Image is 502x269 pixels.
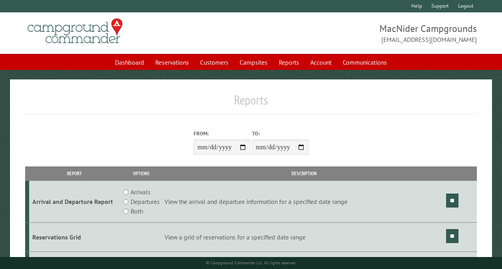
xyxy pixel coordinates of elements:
label: Departures [131,197,160,206]
a: Dashboard [110,55,149,70]
label: From: [194,130,250,137]
small: © Campground Commander LLC. All rights reserved. [206,260,296,265]
a: Reports [274,55,304,70]
a: Campsites [235,55,272,70]
a: Communications [338,55,392,70]
a: Customers [195,55,233,70]
label: Arrivals [131,187,151,197]
label: Both [131,206,143,216]
span: MacNider Campgrounds [EMAIL_ADDRESS][DOMAIN_NAME] [251,22,477,44]
td: View a grid of reservations for a specified date range [163,223,445,252]
a: Reservations [151,55,194,70]
th: Options [119,166,163,180]
th: Report [29,166,120,180]
a: Account [306,55,336,70]
img: Campground Commander [25,16,125,47]
td: View the arrival and departure information for a specified date range [163,181,445,223]
td: Reservations Grid [29,223,120,252]
th: Description [163,166,445,180]
label: To: [252,130,309,137]
td: Arrival and Departure Report [29,181,120,223]
h1: Reports [25,92,477,114]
